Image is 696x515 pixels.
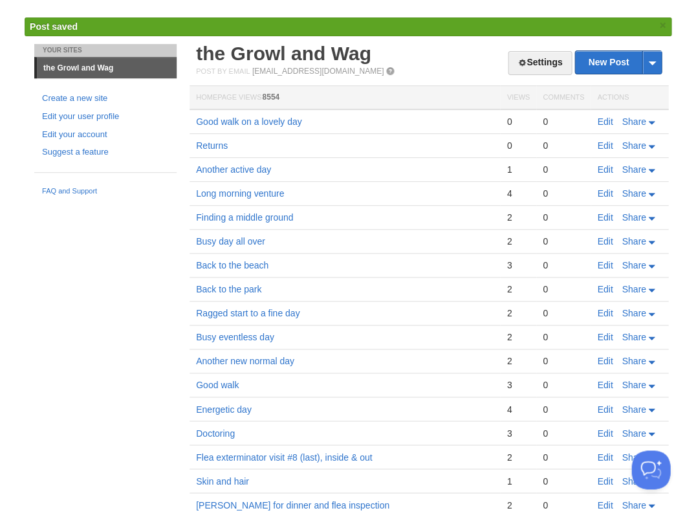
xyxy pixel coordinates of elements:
[657,17,668,34] a: ×
[506,475,529,487] div: 1
[196,452,372,462] a: Flea exterminator visit #8 (last), inside & out
[196,116,301,127] a: Good walk on a lovely day
[622,308,646,318] span: Share
[543,475,584,487] div: 0
[597,188,613,199] a: Edit
[622,476,646,486] span: Share
[262,93,279,102] span: 8554
[37,58,177,78] a: the Growl and Wag
[252,67,384,76] a: [EMAIL_ADDRESS][DOMAIN_NAME]
[506,212,529,223] div: 2
[622,452,646,462] span: Share
[506,307,529,319] div: 2
[196,284,261,294] a: Back to the park
[506,403,529,415] div: 4
[597,284,613,294] a: Edit
[543,188,584,199] div: 0
[42,146,169,159] a: Suggest a feature
[622,499,646,510] span: Share
[196,260,268,270] a: Back to the beach
[196,356,294,366] a: Another new normal day
[42,92,169,105] a: Create a new site
[543,116,584,127] div: 0
[543,451,584,463] div: 0
[622,140,646,151] span: Share
[543,283,584,295] div: 0
[622,284,646,294] span: Share
[597,499,613,510] a: Edit
[597,140,613,151] a: Edit
[508,51,572,75] a: Settings
[597,260,613,270] a: Edit
[30,21,78,32] span: Post saved
[597,356,613,366] a: Edit
[196,332,274,342] a: Busy eventless day
[196,164,271,175] a: Another active day
[597,452,613,462] a: Edit
[543,355,584,367] div: 0
[543,379,584,391] div: 0
[196,404,252,414] a: Energetic day
[622,212,646,223] span: Share
[196,188,284,199] a: Long morning venture
[506,164,529,175] div: 1
[196,380,239,390] a: Good walk
[500,86,536,110] th: Views
[543,331,584,343] div: 0
[622,260,646,270] span: Share
[597,308,613,318] a: Edit
[543,259,584,271] div: 0
[196,428,235,438] a: Doctoring
[622,116,646,127] span: Share
[622,356,646,366] span: Share
[543,427,584,439] div: 0
[196,476,249,486] a: Skin and hair
[506,140,529,151] div: 0
[34,44,177,57] li: Your Sites
[597,164,613,175] a: Edit
[506,355,529,367] div: 2
[196,67,250,75] span: Post by Email
[543,164,584,175] div: 0
[536,86,591,110] th: Comments
[543,499,584,510] div: 0
[196,212,293,223] a: Finding a middle ground
[42,128,169,142] a: Edit your account
[196,499,389,510] a: [PERSON_NAME] for dinner and flea inspection
[631,450,670,489] iframe: Help Scout Beacon - Open
[196,43,371,64] a: the Growl and Wag
[506,331,529,343] div: 2
[622,164,646,175] span: Share
[506,283,529,295] div: 2
[597,404,613,414] a: Edit
[196,308,299,318] a: Ragged start to a fine day
[506,188,529,199] div: 4
[622,380,646,390] span: Share
[196,140,228,151] a: Returns
[597,332,613,342] a: Edit
[190,86,500,110] th: Homepage Views
[575,51,661,74] a: New Post
[597,212,613,223] a: Edit
[42,186,169,197] a: FAQ and Support
[506,259,529,271] div: 3
[622,404,646,414] span: Share
[543,140,584,151] div: 0
[597,428,613,438] a: Edit
[597,476,613,486] a: Edit
[622,236,646,247] span: Share
[543,403,584,415] div: 0
[597,116,613,127] a: Edit
[506,236,529,247] div: 2
[543,236,584,247] div: 0
[597,380,613,390] a: Edit
[622,332,646,342] span: Share
[543,212,584,223] div: 0
[506,451,529,463] div: 2
[591,86,668,110] th: Actions
[506,427,529,439] div: 3
[42,110,169,124] a: Edit your user profile
[506,116,529,127] div: 0
[622,188,646,199] span: Share
[622,428,646,438] span: Share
